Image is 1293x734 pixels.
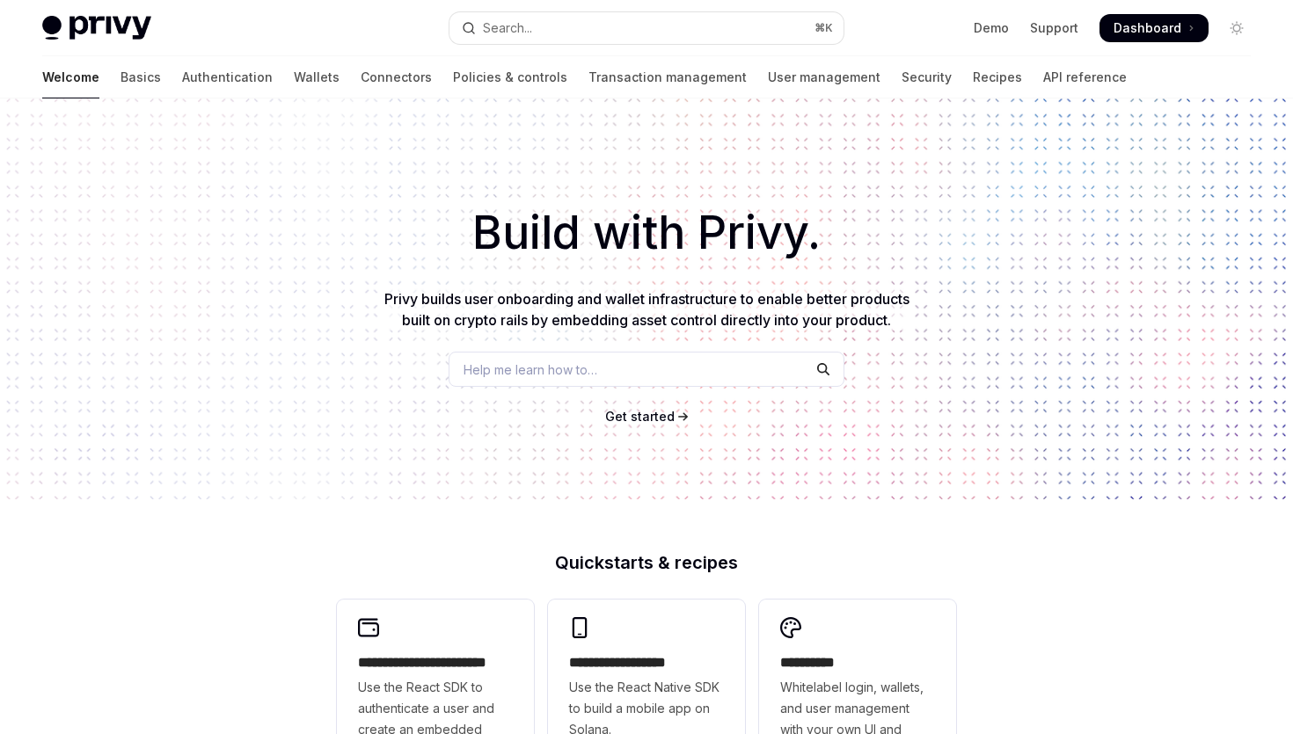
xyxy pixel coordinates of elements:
[182,56,273,98] a: Authentication
[294,56,340,98] a: Wallets
[902,56,952,98] a: Security
[768,56,880,98] a: User management
[28,199,1265,267] h1: Build with Privy.
[449,12,843,44] button: Open search
[1223,14,1251,42] button: Toggle dark mode
[121,56,161,98] a: Basics
[337,554,956,571] h2: Quickstarts & recipes
[1114,19,1181,37] span: Dashboard
[453,56,567,98] a: Policies & controls
[973,56,1022,98] a: Recipes
[42,56,99,98] a: Welcome
[605,408,675,425] a: Get started
[1099,14,1209,42] a: Dashboard
[361,56,432,98] a: Connectors
[1030,19,1078,37] a: Support
[815,21,833,35] span: ⌘ K
[588,56,747,98] a: Transaction management
[1043,56,1127,98] a: API reference
[42,16,151,40] img: light logo
[384,290,909,329] span: Privy builds user onboarding and wallet infrastructure to enable better products built on crypto ...
[605,409,675,424] span: Get started
[464,360,597,379] span: Help me learn how to…
[483,18,532,39] div: Search...
[974,19,1009,37] a: Demo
